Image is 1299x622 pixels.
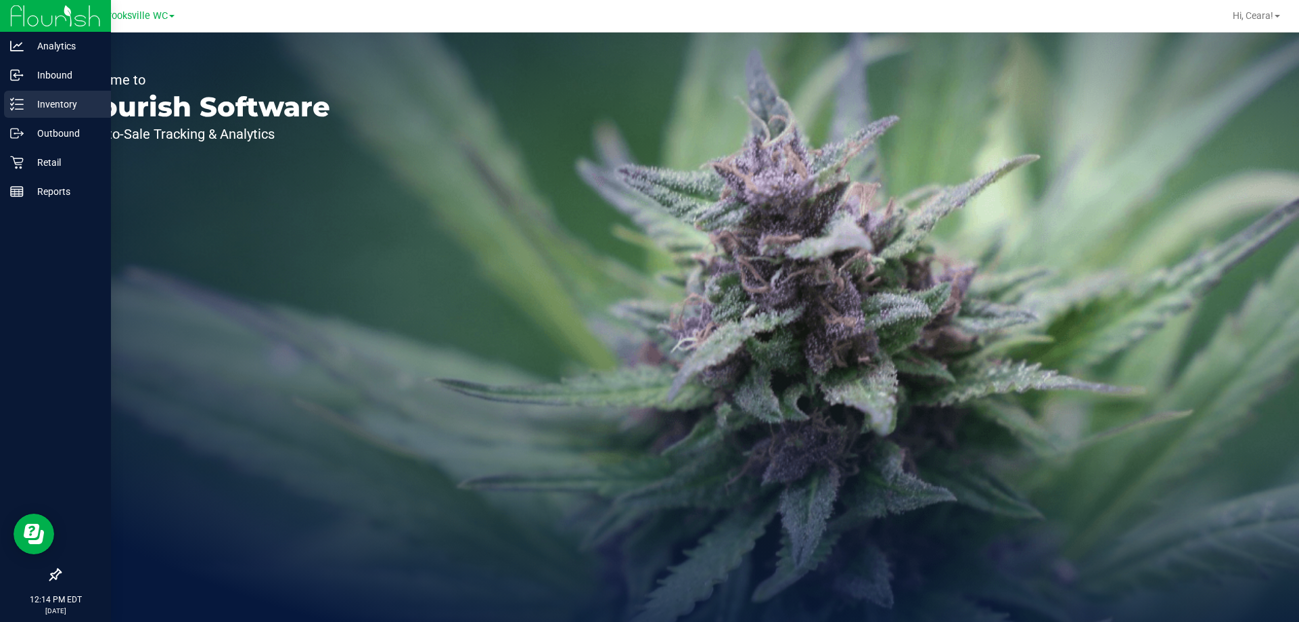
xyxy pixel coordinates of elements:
[6,594,105,606] p: 12:14 PM EDT
[10,185,24,198] inline-svg: Reports
[24,96,105,112] p: Inventory
[24,154,105,171] p: Retail
[6,606,105,616] p: [DATE]
[102,10,168,22] span: Brooksville WC
[10,68,24,82] inline-svg: Inbound
[10,39,24,53] inline-svg: Analytics
[10,97,24,111] inline-svg: Inventory
[24,38,105,54] p: Analytics
[24,125,105,141] p: Outbound
[73,73,330,87] p: Welcome to
[73,127,330,141] p: Seed-to-Sale Tracking & Analytics
[10,156,24,169] inline-svg: Retail
[24,67,105,83] p: Inbound
[14,514,54,554] iframe: Resource center
[24,183,105,200] p: Reports
[73,93,330,120] p: Flourish Software
[10,127,24,140] inline-svg: Outbound
[1233,10,1273,21] span: Hi, Ceara!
